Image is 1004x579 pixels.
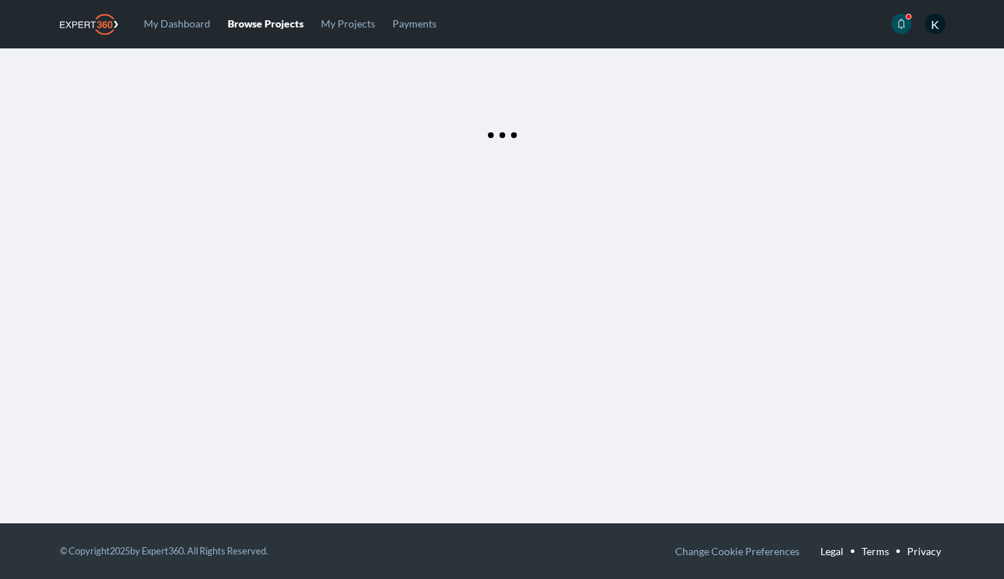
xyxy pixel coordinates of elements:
[862,541,889,561] a: Terms
[60,545,268,557] small: © Copyright 2025 by Expert360. All Rights Reserved.
[675,541,799,561] button: Change Cookie Preferences
[60,14,118,35] img: Expert360
[925,14,945,34] span: K
[820,541,844,561] a: Legal
[896,19,906,29] svg: icon
[907,541,941,561] a: Privacy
